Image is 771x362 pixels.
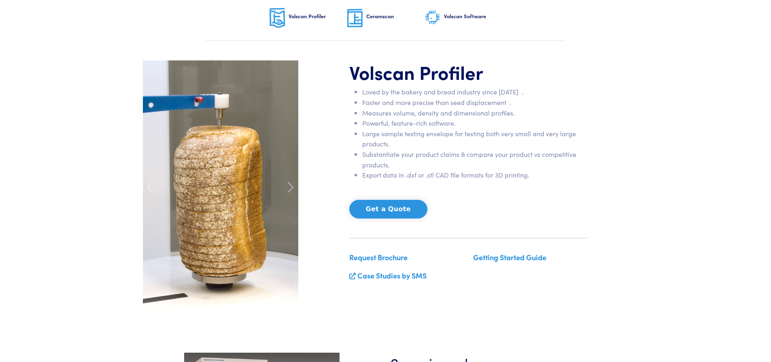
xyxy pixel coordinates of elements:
li: Export data in .dxf or .stl CAD file formats for 3D printing. [362,170,587,180]
a: Case Studies by SMS [357,270,427,281]
li: Loved by the bakery and bread industry since [DATE] . [362,87,587,97]
li: Powerful, feature-rich software. [362,118,587,129]
h6: Ceramscan [366,13,425,20]
li: Measures volume, density and dimensional profiles. [362,108,587,118]
img: carousel-volscan-loaf.jpg [143,60,298,314]
h1: Volscan Profiler [349,60,587,84]
li: Large sample testing envelope for testing both very small and very large products. [362,129,587,149]
h6: Volscan Software [444,13,502,20]
img: software-graphic.png [425,9,441,26]
img: volscan-nav.png [269,8,285,28]
a: Getting Started Guide [473,252,546,262]
a: Request Brochure [349,252,408,262]
button: Get a Quote [349,200,427,218]
h6: Volscan Profiler [289,13,347,20]
li: Faster and more precise than seed displacement . [362,97,587,108]
li: Substantiate your product claims & compare your product vs competitive products. [362,149,587,170]
img: ceramscan-nav.png [347,9,363,28]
